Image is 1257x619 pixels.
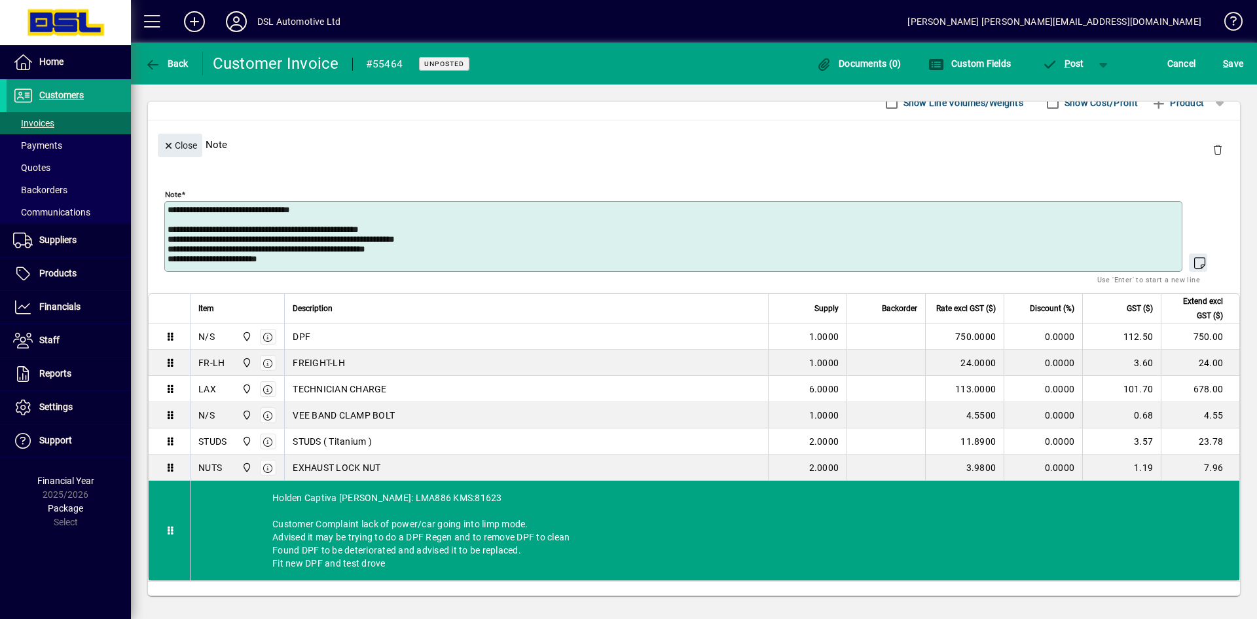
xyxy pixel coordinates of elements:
[934,356,996,369] div: 24.0000
[809,356,839,369] span: 1.0000
[238,382,253,396] span: Central
[238,408,253,422] span: Central
[934,330,996,343] div: 750.0000
[1097,272,1200,287] mat-hint: Use 'Enter' to start a new line
[148,121,1240,168] div: Note
[1004,402,1082,428] td: 0.0000
[934,409,996,422] div: 4.5500
[1082,455,1161,481] td: 1.19
[238,329,253,344] span: Central
[39,268,77,278] span: Products
[7,201,131,223] a: Communications
[1164,52,1199,75] button: Cancel
[934,383,996,396] div: 113.0000
[1127,301,1153,316] span: GST ($)
[809,461,839,474] span: 2.0000
[1167,53,1196,74] span: Cancel
[238,460,253,475] span: Central
[158,134,202,157] button: Close
[1082,402,1161,428] td: 0.68
[7,157,131,179] a: Quotes
[7,324,131,357] a: Staff
[7,358,131,390] a: Reports
[1062,96,1138,109] label: Show Cost/Profit
[1214,3,1241,45] a: Knowledge Base
[813,52,905,75] button: Documents (0)
[1161,376,1239,402] td: 678.00
[238,434,253,449] span: Central
[1169,294,1223,323] span: Extend excl GST ($)
[1202,134,1233,165] button: Delete
[1144,91,1211,115] button: Product
[293,461,380,474] span: EXHAUST LOCK NUT
[907,11,1201,32] div: [PERSON_NAME] [PERSON_NAME][EMAIL_ADDRESS][DOMAIN_NAME]
[1004,428,1082,455] td: 0.0000
[1004,376,1082,402] td: 0.0000
[934,435,996,448] div: 11.8900
[198,461,222,474] div: NUTS
[141,52,192,75] button: Back
[1161,402,1239,428] td: 4.55
[1030,301,1074,316] span: Discount (%)
[1004,455,1082,481] td: 0.0000
[198,383,216,396] div: LAX
[1161,455,1239,481] td: 7.96
[145,58,189,69] span: Back
[39,90,84,100] span: Customers
[257,11,340,32] div: DSL Automotive Ltd
[7,46,131,79] a: Home
[39,234,77,245] span: Suppliers
[1082,428,1161,455] td: 3.57
[809,330,839,343] span: 1.0000
[39,335,60,345] span: Staff
[1161,324,1239,350] td: 750.00
[39,435,72,445] span: Support
[1202,143,1233,155] app-page-header-button: Delete
[7,179,131,201] a: Backorders
[13,207,90,217] span: Communications
[424,60,464,68] span: Unposted
[366,54,403,75] div: #55464
[238,356,253,370] span: Central
[293,301,333,316] span: Description
[7,134,131,157] a: Payments
[293,383,386,396] span: TECHNICIAN CHARGE
[928,58,1011,69] span: Custom Fields
[7,257,131,290] a: Products
[155,139,206,151] app-page-header-button: Close
[198,409,215,422] div: N/S
[39,301,81,312] span: Financials
[1161,350,1239,376] td: 24.00
[809,435,839,448] span: 2.0000
[13,140,62,151] span: Payments
[1065,58,1070,69] span: P
[1151,92,1204,113] span: Product
[13,185,67,195] span: Backorders
[165,190,181,199] mat-label: Note
[7,112,131,134] a: Invoices
[293,409,395,422] span: VEE BAND CLAMP BOLT
[7,224,131,257] a: Suppliers
[13,162,50,173] span: Quotes
[1220,52,1247,75] button: Save
[293,435,372,448] span: STUDS ( Titanium )
[48,503,83,514] span: Package
[809,383,839,396] span: 6.0000
[936,301,996,316] span: Rate excl GST ($)
[173,10,215,33] button: Add
[882,301,917,316] span: Backorder
[198,435,227,448] div: STUDS
[293,356,345,369] span: FREIGHT-LH
[1042,58,1084,69] span: ost
[1004,324,1082,350] td: 0.0000
[1035,52,1091,75] button: Post
[39,56,64,67] span: Home
[1223,58,1228,69] span: S
[198,301,214,316] span: Item
[198,330,215,343] div: N/S
[13,118,54,128] span: Invoices
[901,96,1023,109] label: Show Line Volumes/Weights
[163,135,197,157] span: Close
[925,52,1014,75] button: Custom Fields
[1082,376,1161,402] td: 101.70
